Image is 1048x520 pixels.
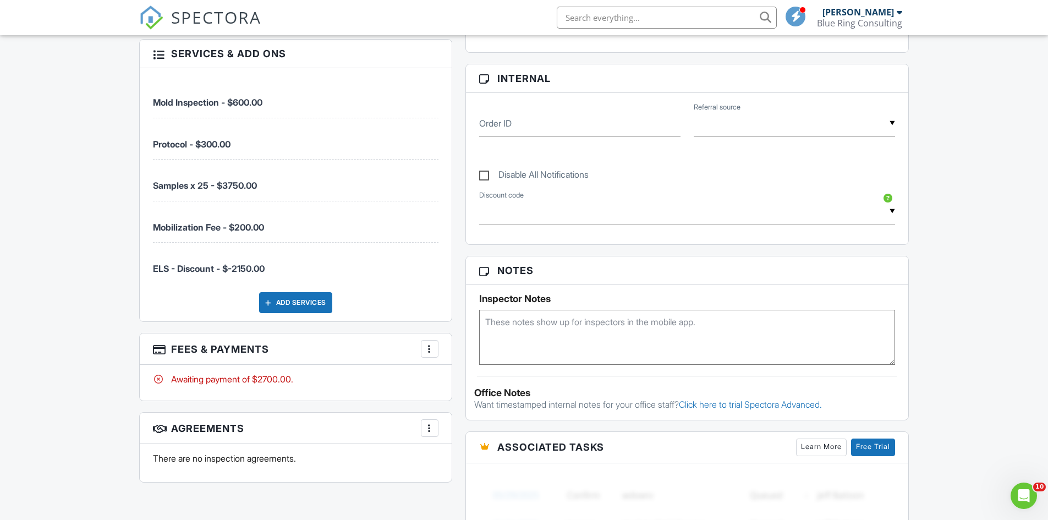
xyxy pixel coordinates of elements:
[259,292,332,313] div: Add Services
[474,398,901,410] p: Want timestamped internal notes for your office staff?
[466,256,909,285] h3: Notes
[557,7,777,29] input: Search everything...
[479,169,589,183] label: Disable All Notifications
[466,64,909,93] h3: Internal
[479,117,512,129] label: Order ID
[474,387,901,398] div: Office Notes
[817,18,902,29] div: Blue Ring Consulting
[1033,483,1046,491] span: 10
[1011,483,1037,509] iframe: Intercom live chat
[139,6,163,30] img: The Best Home Inspection Software - Spectora
[153,76,438,118] li: Manual fee: Mold Inspection
[694,102,740,112] label: Referral source
[153,180,257,191] span: Samples x 25 - $3750.00
[153,263,265,274] span: ELS - Discount - $-2150.00
[139,15,261,38] a: SPECTORA
[153,373,438,385] div: Awaiting payment of $2700.00.
[153,160,438,201] li: Manual fee: Samples x 25
[796,439,847,456] a: Learn More
[153,118,438,160] li: Manual fee: Protocol
[497,440,604,455] span: Associated Tasks
[140,333,452,365] h3: Fees & Payments
[153,452,438,464] p: There are no inspection agreements.
[153,222,264,233] span: Mobilization Fee - $200.00
[153,139,231,150] span: Protocol - $300.00
[140,40,452,68] h3: Services & Add ons
[851,439,895,456] a: Free Trial
[153,201,438,243] li: Manual fee: Mobilization Fee
[479,293,896,304] h5: Inspector Notes
[822,7,894,18] div: [PERSON_NAME]
[479,190,524,200] label: Discount code
[153,97,262,108] span: Mold Inspection - $600.00
[153,243,438,283] li: Manual fee: ELS - Discount
[171,6,261,29] span: SPECTORA
[140,413,452,444] h3: Agreements
[679,399,822,410] a: Click here to trial Spectora Advanced.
